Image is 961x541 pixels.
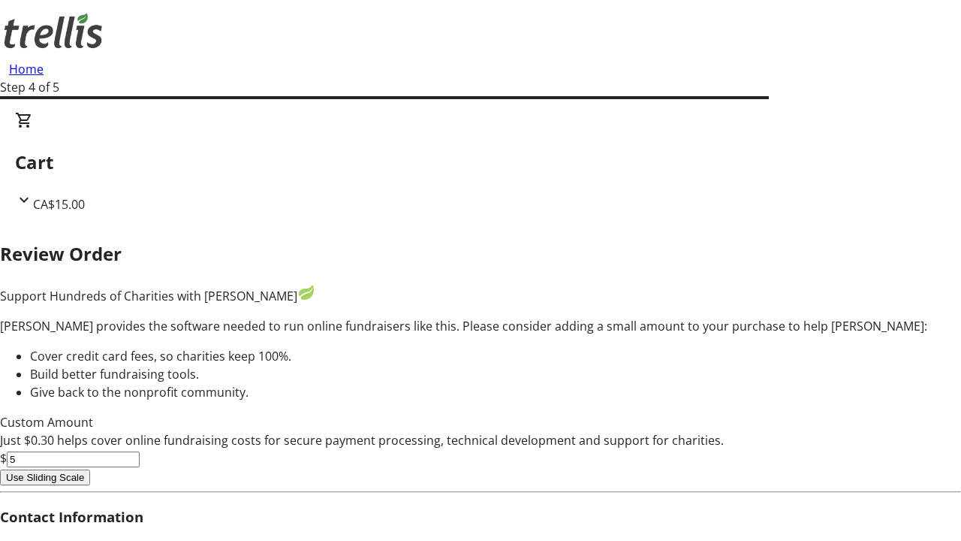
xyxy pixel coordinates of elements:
span: CA$15.00 [33,196,85,213]
li: Build better fundraising tools. [30,365,961,383]
div: CartCA$15.00 [15,111,946,213]
h2: Cart [15,149,946,176]
li: Cover credit card fees, so charities keep 100%. [30,347,961,365]
li: Give back to the nonprofit community. [30,383,961,401]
